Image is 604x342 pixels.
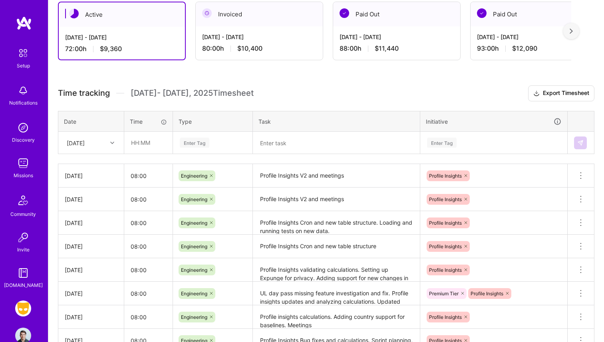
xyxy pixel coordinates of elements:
div: [DATE] [65,242,117,251]
span: $11,440 [375,44,399,53]
div: Invite [17,245,30,254]
span: Engineering [181,314,207,320]
div: Notifications [9,99,38,107]
span: Profile Insights [429,243,462,249]
img: Invoiced [202,8,212,18]
img: discovery [15,120,31,136]
img: Grindr: Mobile + BE + Cloud [15,300,31,316]
img: Invite [15,229,31,245]
input: HH:MM [124,259,173,281]
th: Date [58,111,124,132]
div: Invoiced [196,2,323,26]
div: [DATE] - [DATE] [65,33,179,42]
span: Engineering [181,220,207,226]
img: guide book [15,265,31,281]
textarea: Profile Insights Cron and new table structure. Loading and running tests on new data. [254,212,419,234]
div: 72:00 h [65,45,179,53]
input: HH:MM [124,165,173,186]
span: Engineering [181,291,207,297]
img: bell [15,83,31,99]
i: icon Chevron [110,141,114,145]
textarea: Profile insights calculations. Adding country support for baselines. Meetings [254,306,419,328]
input: HH:MM [124,283,173,304]
img: Paid Out [340,8,349,18]
span: [DATE] - [DATE] , 2025 Timesheet [131,88,254,98]
div: Active [59,2,185,27]
span: Engineering [181,243,207,249]
span: Engineering [181,267,207,273]
th: Type [173,111,253,132]
input: HH:MM [124,212,173,233]
span: Profile Insights [429,173,462,179]
div: [DATE] [65,219,117,227]
input: HH:MM [124,189,173,210]
span: $12,090 [512,44,537,53]
input: HH:MM [125,132,172,153]
div: Discovery [12,136,35,144]
img: logo [16,16,32,30]
i: icon Download [533,89,540,98]
div: Time [130,117,167,126]
div: Paid Out [333,2,460,26]
textarea: Profile Insights V2 and meetings [254,165,419,187]
textarea: Profile Insights V2 and meetings [254,188,419,210]
div: Enter Tag [427,136,457,149]
img: teamwork [15,155,31,171]
div: [DATE] - [DATE] [477,33,591,41]
textarea: UL day pass missing feature investigation and fix. Profile insights updates and analyzing calcula... [254,283,419,304]
div: [DATE] [65,289,117,298]
input: HH:MM [124,236,173,257]
div: [DOMAIN_NAME] [4,281,43,289]
span: Engineering [181,196,207,202]
span: Profile Insights [429,196,462,202]
div: [DATE] - [DATE] [202,33,316,41]
img: setup [15,45,32,61]
span: $10,400 [237,44,262,53]
div: Enter Tag [180,136,209,149]
div: 80:00 h [202,44,316,53]
span: Profile Insights [429,267,462,273]
span: Profile Insights [471,291,503,297]
textarea: Profile Insights validating calculations. Setting up Expunge for privacy. Adding support for new ... [254,259,419,281]
span: Premium Tier [429,291,459,297]
a: Grindr: Mobile + BE + Cloud [13,300,33,316]
input: HH:MM [124,306,173,328]
img: Submit [577,140,584,146]
button: Export Timesheet [528,85,594,101]
img: Active [69,9,79,18]
span: Profile Insights [429,220,462,226]
div: [DATE] [65,195,117,204]
span: $9,360 [100,45,122,53]
textarea: Profile Insights Cron and new table structure [254,235,419,257]
div: [DATE] [67,138,85,147]
div: Setup [17,61,30,70]
div: Paid Out [471,2,598,26]
span: Profile Insights [429,314,462,320]
div: Initiative [426,117,562,126]
img: Community [14,191,33,210]
div: [DATE] - [DATE] [340,33,454,41]
div: 93:00 h [477,44,591,53]
div: Missions [14,171,33,180]
th: Task [253,111,420,132]
img: Paid Out [477,8,487,18]
div: [DATE] [65,172,117,180]
span: Engineering [181,173,207,179]
span: Time tracking [58,88,110,98]
div: 88:00 h [340,44,454,53]
div: [DATE] [65,266,117,274]
div: Community [10,210,36,218]
img: right [570,28,573,34]
div: [DATE] [65,313,117,321]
